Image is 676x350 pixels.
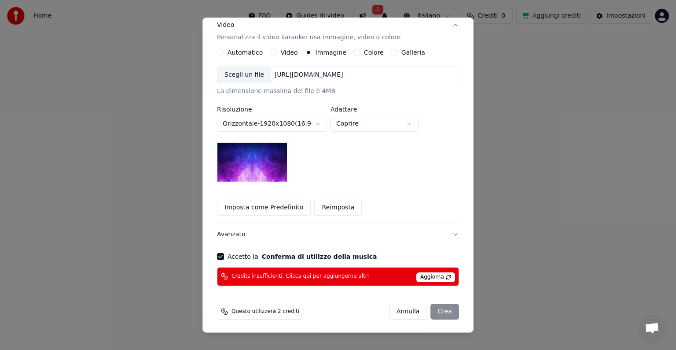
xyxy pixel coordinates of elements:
button: Imposta come Predefinito [217,200,311,216]
button: Accetto la [262,253,377,260]
label: Accetto la [228,253,377,260]
button: Annulla [389,304,427,320]
label: Immagine [316,49,346,56]
label: Colore [364,49,384,56]
label: Automatico [228,49,263,56]
label: Risoluzione [217,106,327,112]
button: Avanzato [217,223,459,246]
label: Adattare [331,106,419,112]
label: Video [280,49,298,56]
div: Scegli un file [217,67,271,83]
p: Personalizza il video karaoke: usa immagine, video o colore [217,33,400,42]
div: Video [217,21,400,42]
span: Credits insufficienti. Clicca qui per aggiungerne altri [231,273,369,280]
button: Reimposta [314,200,362,216]
button: VideoPersonalizza il video karaoke: usa immagine, video o colore [217,14,459,49]
label: Galleria [401,49,425,56]
div: [URL][DOMAIN_NAME] [271,71,347,79]
span: Questo utilizzerà 2 crediti [231,308,299,315]
span: Aggiorna [416,272,455,282]
div: La dimensione massima del file è 4MB [217,87,459,96]
div: VideoPersonalizza il video karaoke: usa immagine, video o colore [217,49,459,223]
